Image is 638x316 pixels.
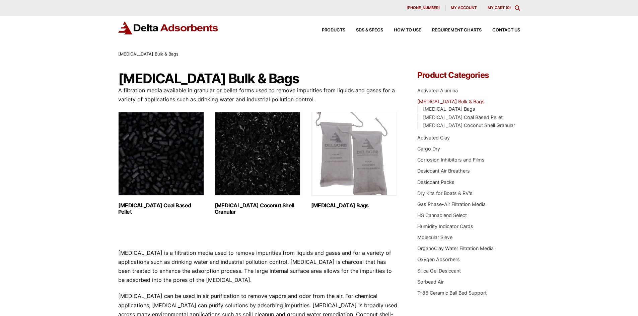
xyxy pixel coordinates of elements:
[345,28,383,32] a: SDS & SPECS
[417,234,452,240] a: Molecular Sieve
[215,202,300,215] h2: [MEDICAL_DATA] Coconut Shell Granular
[311,112,397,209] a: Visit product category Activated Carbon Bags
[417,88,458,93] a: Activated Alumina
[322,28,345,32] span: Products
[118,71,398,86] h1: [MEDICAL_DATA] Bulk & Bags
[417,135,450,140] a: Activated Clay
[417,190,473,196] a: Dry Kits for Boats & RV's
[383,28,421,32] a: How to Use
[417,268,461,274] a: Silica Gel Desiccant
[507,5,509,10] span: 0
[118,86,398,104] p: A filtration media available in granular or pellet forms used to remove impurities from liquids a...
[407,6,440,10] span: [PHONE_NUMBER]
[515,5,520,11] div: Toggle Modal Content
[445,5,482,11] a: My account
[215,112,300,215] a: Visit product category Activated Carbon Coconut Shell Granular
[423,114,503,120] a: [MEDICAL_DATA] Coal Based Pellet
[118,51,179,57] span: [MEDICAL_DATA] Bulk & Bags
[394,28,421,32] span: How to Use
[482,28,520,32] a: Contact Us
[118,248,398,285] p: [MEDICAL_DATA] is a filtration media used to remove impurities from liquids and gases and for a v...
[311,112,397,196] img: Activated Carbon Bags
[488,5,511,10] a: My Cart (0)
[417,168,470,174] a: Desiccant Air Breathers
[417,256,460,262] a: Oxygen Absorbers
[311,28,345,32] a: Products
[356,28,383,32] span: SDS & SPECS
[417,212,467,218] a: HS Cannablend Select
[311,202,397,209] h2: [MEDICAL_DATA] Bags
[417,99,485,104] a: [MEDICAL_DATA] Bulk & Bags
[118,112,204,215] a: Visit product category Activated Carbon Coal Based Pellet
[417,201,486,207] a: Gas Phase-Air Filtration Media
[215,112,300,196] img: Activated Carbon Coconut Shell Granular
[417,245,494,251] a: OrganoClay Water Filtration Media
[118,202,204,215] h2: [MEDICAL_DATA] Coal Based Pellet
[417,223,473,229] a: Humidity Indicator Cards
[423,122,515,128] a: [MEDICAL_DATA] Coconut Shell Granular
[432,28,482,32] span: Requirement Charts
[417,157,485,163] a: Corrosion Inhibitors and Films
[118,21,219,34] img: Delta Adsorbents
[417,179,454,185] a: Desiccant Packs
[451,6,477,10] span: My account
[417,279,444,285] a: Sorbead Air
[417,146,440,151] a: Cargo Dry
[417,71,520,79] h4: Product Categories
[417,290,487,296] a: T-86 Ceramic Ball Bed Support
[401,5,445,11] a: [PHONE_NUMBER]
[421,28,482,32] a: Requirement Charts
[423,106,475,112] a: [MEDICAL_DATA] Bags
[118,112,204,196] img: Activated Carbon Coal Based Pellet
[492,28,520,32] span: Contact Us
